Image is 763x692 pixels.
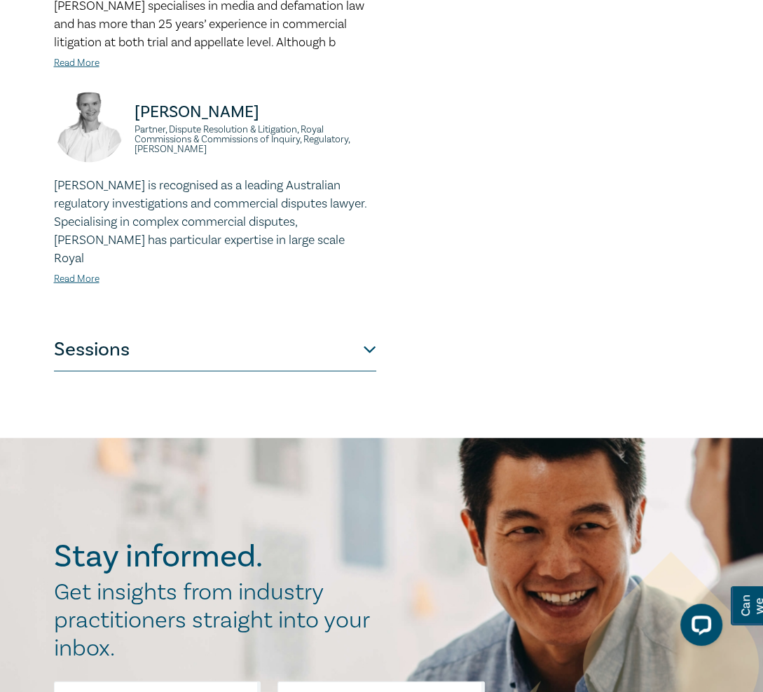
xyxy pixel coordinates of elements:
[54,57,99,69] a: Read More
[54,330,376,372] button: Sessions
[54,93,124,163] img: https://s3.ap-southeast-2.amazonaws.com/leo-cussen-store-production-content/Contacts/Alexandra%20...
[669,598,728,657] iframe: LiveChat chat widget
[135,101,376,123] p: [PERSON_NAME]
[54,177,376,268] p: [PERSON_NAME] is recognised as a leading Australian regulatory investigations and commercial disp...
[54,538,385,575] h2: Stay informed.
[54,578,385,663] h2: Get insights from industry practitioners straight into your inbox.
[135,125,376,154] small: Partner, Dispute Resolution & Litigation, Royal Commissions & Commissions of Inquiry, Regulatory,...
[54,273,99,285] a: Read More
